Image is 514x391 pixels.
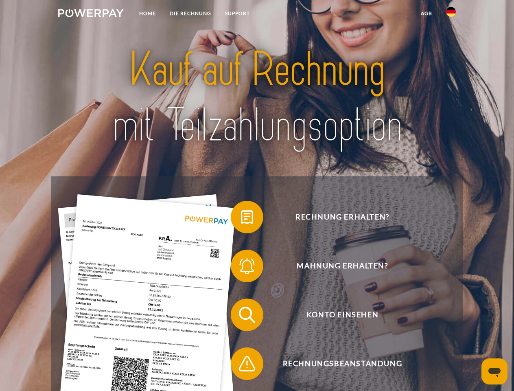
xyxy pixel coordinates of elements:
img: de [446,7,456,17]
button: Rechnung erhalten? [231,201,442,233]
button: Rechnungsbeanstandung [231,347,442,380]
span: Rechnungsbeanstandung [243,347,442,380]
button: Mahnung erhalten? [231,250,442,282]
a: Home [132,6,163,21]
img: qb_bill.svg [237,207,257,227]
img: qb_bell.svg [237,256,257,276]
img: qb_warning.svg [237,354,257,374]
button: Konto einsehen [231,299,442,331]
img: qb_search.svg [237,305,257,325]
iframe: Schaltfläche zum Öffnen des Messaging-Fensters [481,358,507,384]
span: Mahnung erhalten? [243,250,442,282]
span: Rechnung erhalten? [243,201,442,233]
a: agb [414,6,439,21]
img: title-powerpay_de.svg [78,39,436,156]
a: SUPPORT [218,6,257,21]
a: DIE RECHNUNG [163,6,218,21]
img: logo-powerpay-white.svg [58,9,124,17]
span: Konto einsehen [243,299,442,331]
